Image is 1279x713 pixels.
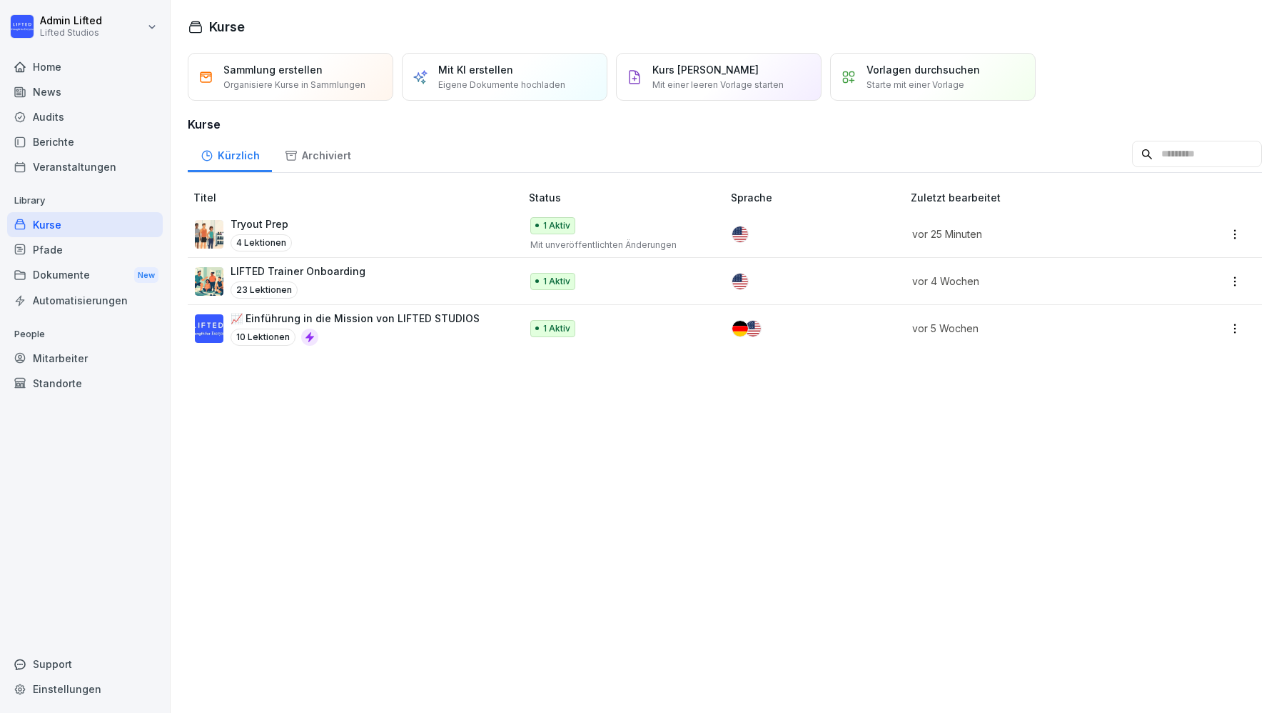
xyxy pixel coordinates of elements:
a: Home [7,54,163,79]
p: Admin Lifted [40,15,102,27]
p: 4 Lektionen [231,234,292,251]
img: de.svg [732,321,748,336]
p: Starte mit einer Vorlage [866,79,964,91]
div: Support [7,652,163,677]
p: Vorlagen durchsuchen [866,62,980,77]
p: Sammlung erstellen [223,62,323,77]
p: Titel [193,190,523,205]
p: Tryout Prep [231,216,292,231]
p: 1 Aktiv [543,322,570,335]
img: z7gfpxrptx6cqmiflon129uz.png [195,267,223,296]
img: us.svg [732,226,748,242]
p: 10 Lektionen [231,329,295,346]
p: LIFTED Trainer Onboarding [231,264,365,279]
p: Status [529,190,725,205]
img: us.svg [745,321,761,336]
p: vor 5 Wochen [912,321,1155,336]
a: Veranstaltungen [7,154,163,179]
p: Mit unveröffentlichten Änderungen [530,239,708,251]
p: Lifted Studios [40,28,102,38]
a: Pfade [7,237,163,262]
a: Automatisierungen [7,288,163,313]
p: Kurs [PERSON_NAME] [652,62,759,77]
p: vor 25 Minuten [912,226,1155,241]
p: Eigene Dokumente hochladen [438,79,565,91]
p: Mit einer leeren Vorlage starten [652,79,784,91]
p: 23 Lektionen [231,281,298,299]
p: Sprache [731,190,905,205]
img: us.svg [732,274,748,289]
a: Audits [7,104,163,129]
p: 📈 Einführung in die Mission von LIFTED STUDIOS [231,311,480,326]
a: DokumenteNew [7,262,163,289]
a: Standorte [7,371,163,396]
a: Einstellungen [7,677,163,702]
a: Kürzlich [188,136,272,172]
p: Zuletzt bearbeitet [911,190,1172,205]
a: Kurse [7,212,163,237]
div: Dokumente [7,262,163,289]
a: Berichte [7,129,163,154]
p: 1 Aktiv [543,219,570,232]
img: v6sdlusxf7s9a3nlk1gdefi0.png [195,220,223,249]
p: vor 4 Wochen [912,274,1155,289]
p: Library [7,189,163,212]
div: New [134,267,158,284]
h3: Kurse [188,116,1262,133]
p: 1 Aktiv [543,275,570,288]
h1: Kurse [209,17,245,36]
a: Mitarbeiter [7,346,163,371]
img: o6aylgax4tylr7irc3of79z8.png [195,314,223,343]
p: Organisiere Kurse in Sammlungen [223,79,365,91]
a: Archiviert [272,136,363,172]
a: News [7,79,163,104]
p: People [7,323,163,346]
p: Mit KI erstellen [438,62,513,77]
